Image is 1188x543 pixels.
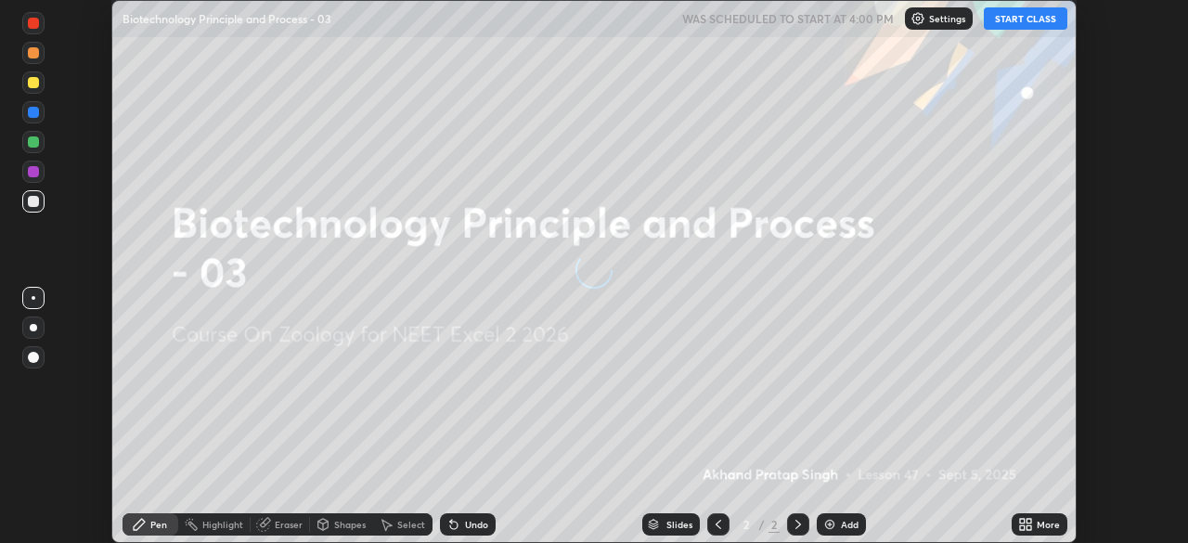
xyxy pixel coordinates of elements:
h5: WAS SCHEDULED TO START AT 4:00 PM [682,10,894,27]
div: More [1037,520,1060,529]
div: 2 [768,516,780,533]
p: Settings [929,14,965,23]
div: Select [397,520,425,529]
div: Shapes [334,520,366,529]
img: class-settings-icons [910,11,925,26]
div: Eraser [275,520,303,529]
div: / [759,519,765,530]
div: Undo [465,520,488,529]
p: Biotechnology Principle and Process - 03 [123,11,331,26]
button: START CLASS [984,7,1067,30]
div: Highlight [202,520,243,529]
div: 2 [737,519,755,530]
img: add-slide-button [822,517,837,532]
div: Slides [666,520,692,529]
div: Add [841,520,859,529]
div: Pen [150,520,167,529]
